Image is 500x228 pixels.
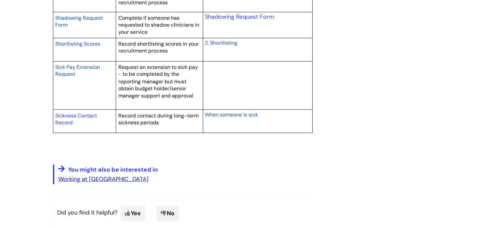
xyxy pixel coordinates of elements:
span: Sick Pay Extension Request [55,64,100,78]
a: Sick Pay Extension Request [55,63,100,78]
a: 2. Shortlisting [204,39,237,47]
a: Shortlisting Scores [55,40,100,48]
span: Request an extension to sick pay - to be completed by the reporting manager but must obtain budge... [118,64,198,99]
span: No [156,205,179,220]
span: Shortlisting Scores [55,40,100,47]
a: Sickness Contact Record [55,112,97,126]
a: Shadowing Request Form [204,13,274,21]
span: You might also be interested in [68,165,158,173]
span: 2. Shortlisting [204,39,237,46]
a: When someone is sick [204,110,258,118]
span: Yes [121,205,145,220]
span: When someone is sick [204,111,258,118]
span: Record contact during long-term sickness periods [118,112,199,126]
a: Working at [GEOGRAPHIC_DATA] [58,175,149,183]
a: Shadowing Request Form [55,14,103,29]
span: Record shortlisting scores in your recruitment process [118,40,199,54]
span: Complete if someone has requested to shadow clinicians in your service [118,14,199,35]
